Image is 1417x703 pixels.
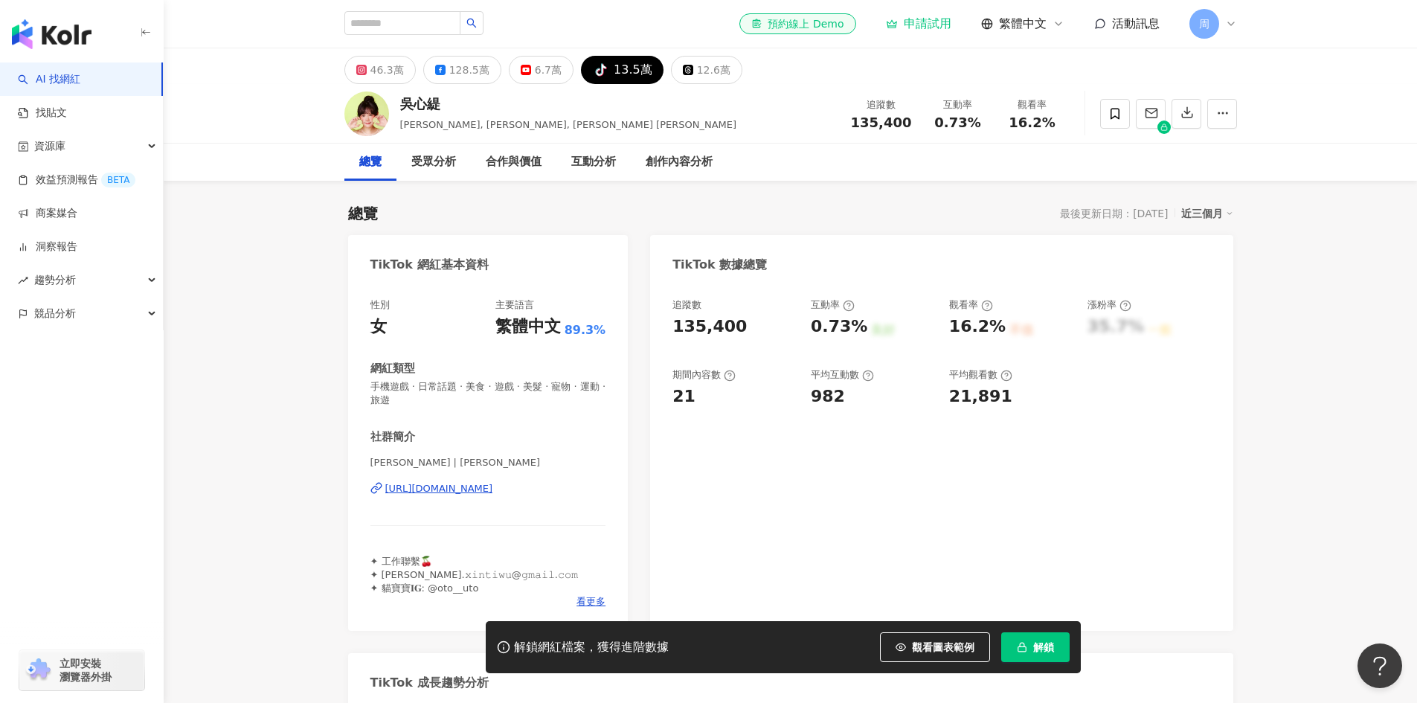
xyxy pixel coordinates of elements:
div: TikTok 成長趨勢分析 [370,675,489,691]
div: 16.2% [949,315,1006,338]
div: 982 [811,385,845,408]
div: 追蹤數 [851,97,912,112]
div: 互動率 [930,97,986,112]
div: 互動率 [811,298,855,312]
div: 期間內容數 [672,368,736,382]
span: 趨勢分析 [34,263,76,297]
div: 性別 [370,298,390,312]
img: KOL Avatar [344,92,389,136]
div: 平均觀看數 [949,368,1012,382]
button: 12.6萬 [671,56,742,84]
span: 活動訊息 [1112,16,1160,31]
div: 社群簡介 [370,429,415,445]
div: 互動分析 [571,153,616,171]
div: 解鎖網紅檔案，獲得進階數據 [514,640,669,655]
div: 總覽 [359,153,382,171]
div: 繁體中文 [495,315,561,338]
div: 平均互動數 [811,368,874,382]
span: 觀看圖表範例 [912,641,974,653]
button: 128.5萬 [423,56,501,84]
div: 46.3萬 [370,60,404,80]
div: 吳心緹 [400,94,737,113]
span: 繁體中文 [999,16,1047,32]
a: [URL][DOMAIN_NAME] [370,482,606,495]
span: [PERSON_NAME], [PERSON_NAME], [PERSON_NAME] [PERSON_NAME] [400,119,737,130]
span: 0.73% [934,115,980,130]
a: 預約線上 Demo [739,13,855,34]
div: 漲粉率 [1087,298,1131,312]
div: 預約線上 Demo [751,16,844,31]
div: 135,400 [672,315,747,338]
div: 追蹤數 [672,298,701,312]
div: 最後更新日期：[DATE] [1060,208,1168,219]
span: 看更多 [576,595,605,609]
span: search [466,18,477,28]
button: 觀看圖表範例 [880,632,990,662]
div: 近三個月 [1181,204,1233,223]
span: ✦ 工作聯繫🍒 ✦ [PERSON_NAME].𝚡𝚒𝚗𝚝𝚒𝚠𝚞@𝚐𝚖𝚊𝚒𝚕.𝚌𝚘𝚖 ✦ 貓寶寶𝐈𝐆: @oto__uto [370,556,578,594]
a: 申請試用 [886,16,951,31]
div: 總覽 [348,203,378,224]
div: 6.7萬 [535,60,562,80]
div: 網紅類型 [370,361,415,376]
a: 找貼文 [18,106,67,121]
div: 女 [370,315,387,338]
button: 46.3萬 [344,56,416,84]
div: 主要語言 [495,298,534,312]
span: rise [18,275,28,286]
div: 13.5萬 [614,60,652,80]
span: 立即安裝 瀏覽器外掛 [60,657,112,684]
button: 13.5萬 [581,56,663,84]
button: 解鎖 [1001,632,1070,662]
span: 135,400 [851,115,912,130]
a: searchAI 找網紅 [18,72,80,87]
div: 觀看率 [1004,97,1061,112]
div: 0.73% [811,315,867,338]
span: 89.3% [565,322,606,338]
div: [URL][DOMAIN_NAME] [385,482,493,495]
span: 解鎖 [1033,641,1054,653]
img: logo [12,19,91,49]
div: TikTok 網紅基本資料 [370,257,489,273]
button: 6.7萬 [509,56,573,84]
a: chrome extension立即安裝 瀏覽器外掛 [19,650,144,690]
div: TikTok 數據總覽 [672,257,767,273]
span: 手機遊戲 · 日常話題 · 美食 · 遊戲 · 美髮 · 寵物 · 運動 · 旅遊 [370,380,606,407]
div: 受眾分析 [411,153,456,171]
span: 16.2% [1009,115,1055,130]
div: 128.5萬 [449,60,489,80]
a: 洞察報告 [18,240,77,254]
span: 周 [1199,16,1209,32]
div: 合作與價值 [486,153,542,171]
a: 商案媒合 [18,206,77,221]
div: 創作內容分析 [646,153,713,171]
a: 效益預測報告BETA [18,173,135,187]
div: 12.6萬 [697,60,730,80]
span: 競品分析 [34,297,76,330]
div: 21,891 [949,385,1012,408]
img: chrome extension [24,658,53,682]
span: [PERSON_NAME] | [PERSON_NAME] [370,456,606,469]
div: 21 [672,385,695,408]
div: 觀看率 [949,298,993,312]
span: 資源庫 [34,129,65,163]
